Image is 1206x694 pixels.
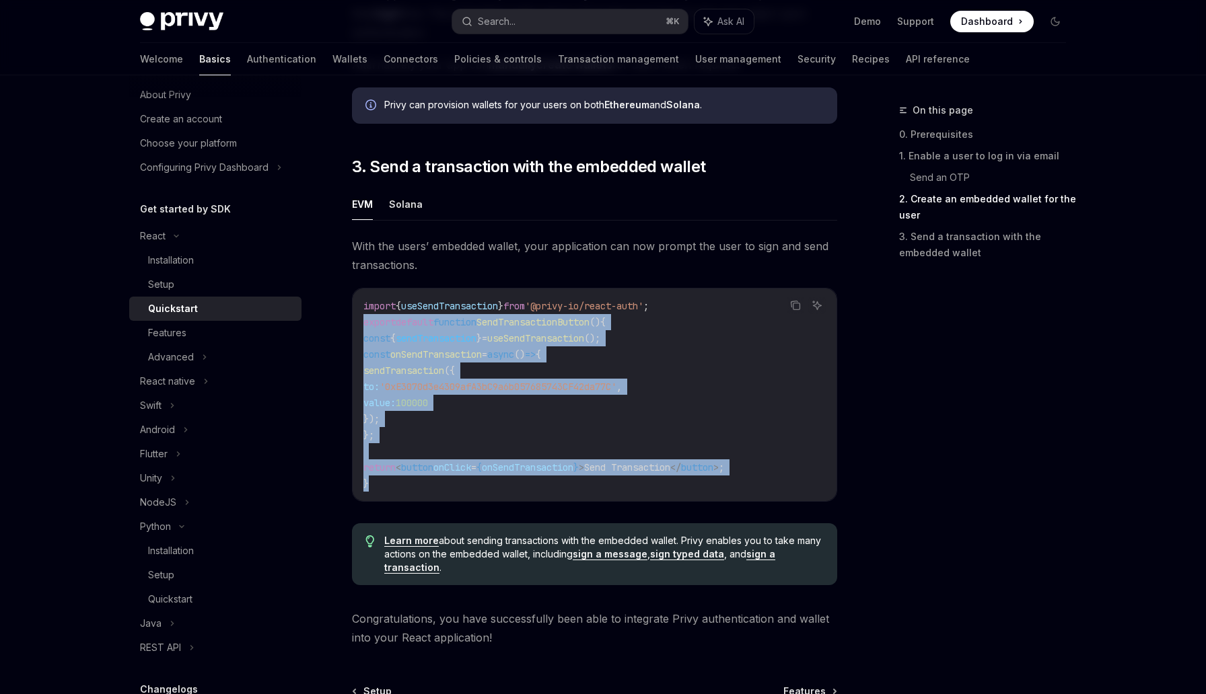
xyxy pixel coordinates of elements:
span: async [487,348,514,360]
button: Ask AI [808,297,826,314]
button: Solana [389,188,423,220]
div: Create an account [140,111,222,127]
div: React native [140,373,195,389]
a: Demo [854,15,881,28]
button: Copy the contents from the code block [787,297,804,314]
span: { [600,316,606,328]
span: default [396,316,433,328]
a: 1. Enable a user to log in via email [899,145,1077,167]
a: Authentication [247,43,316,75]
a: Recipes [852,43,890,75]
div: Flutter [140,446,168,462]
div: REST API [140,640,181,656]
span: () [514,348,525,360]
span: button [681,461,713,473]
span: sendTransaction [396,332,476,344]
a: Setup [129,272,301,297]
span: = [471,461,476,473]
svg: Tip [365,535,375,547]
a: Features [129,321,301,345]
span: value: [363,397,396,409]
a: Dashboard [950,11,1034,32]
span: '@privy-io/react-auth' [525,300,643,312]
span: ⌘ K [666,16,680,27]
span: }; [363,429,374,441]
a: Create an account [129,107,301,131]
span: from [503,300,525,312]
span: onSendTransaction [390,348,482,360]
span: }); [363,413,380,425]
a: Support [897,15,934,28]
a: sign a message [573,548,647,560]
span: useSendTransaction [401,300,498,312]
strong: Solana [666,99,700,110]
a: Learn more [384,535,439,547]
a: 2. Create an embedded wallet for the user [899,188,1077,226]
span: { [536,348,541,360]
strong: Ethereum [604,99,649,110]
a: Transaction management [558,43,679,75]
div: Features [148,325,186,341]
span: (); [584,332,600,344]
span: import [363,300,396,312]
span: SendTransactionButton [476,316,590,328]
div: Swift [140,397,162,414]
div: Python [140,518,171,535]
div: Search... [478,13,516,30]
span: '0xE3070d3e4309afA3bC9a6b057685743CF42da77C' [380,381,616,393]
span: Dashboard [961,15,1013,28]
div: Java [140,615,162,631]
span: ; [719,461,724,473]
span: button [401,461,433,473]
a: 3. Send a transaction with the embedded wallet [899,226,1077,264]
h5: Get started by SDK [140,201,231,217]
a: Security [797,43,836,75]
button: Toggle dark mode [1044,11,1066,32]
div: Advanced [148,349,194,365]
a: Quickstart [129,587,301,611]
span: } [363,477,369,490]
a: Wallets [332,43,367,75]
a: API reference [906,43,970,75]
span: onSendTransaction [482,461,573,473]
a: Connectors [384,43,438,75]
span: ; [643,300,649,312]
span: < [396,461,401,473]
div: Configuring Privy Dashboard [140,159,269,176]
svg: Info [365,100,379,113]
div: React [140,228,166,244]
button: Ask AI [695,9,754,34]
a: sign typed data [650,548,724,560]
div: Quickstart [148,591,192,607]
span: const [363,348,390,360]
span: const [363,332,390,344]
a: Installation [129,539,301,563]
span: return [363,461,396,473]
div: Choose your platform [140,135,237,151]
div: Quickstart [148,301,198,317]
span: useSendTransaction [487,332,584,344]
span: () [590,316,600,328]
a: Send an OTP [910,167,1077,188]
span: </ [670,461,681,473]
span: Ask AI [717,15,744,28]
a: Basics [199,43,231,75]
span: { [476,461,482,473]
div: Setup [148,276,174,293]
span: > [713,461,719,473]
span: onClick [433,461,471,473]
img: dark logo [140,12,223,31]
span: Congratulations, you have successfully been able to integrate Privy authentication and wallet int... [352,609,837,647]
div: Setup [148,567,174,583]
button: Search...⌘K [452,9,688,34]
div: NodeJS [140,494,176,510]
span: function [433,316,476,328]
span: With the users’ embedded wallet, your application can now prompt the user to sign and send transa... [352,237,837,274]
div: Privy can provision wallets for your users on both and . [384,98,824,113]
span: => [525,348,536,360]
span: sendTransaction [363,364,444,377]
div: Android [140,422,175,438]
a: 0. Prerequisites [899,124,1077,145]
span: } [573,461,579,473]
span: = [482,332,487,344]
